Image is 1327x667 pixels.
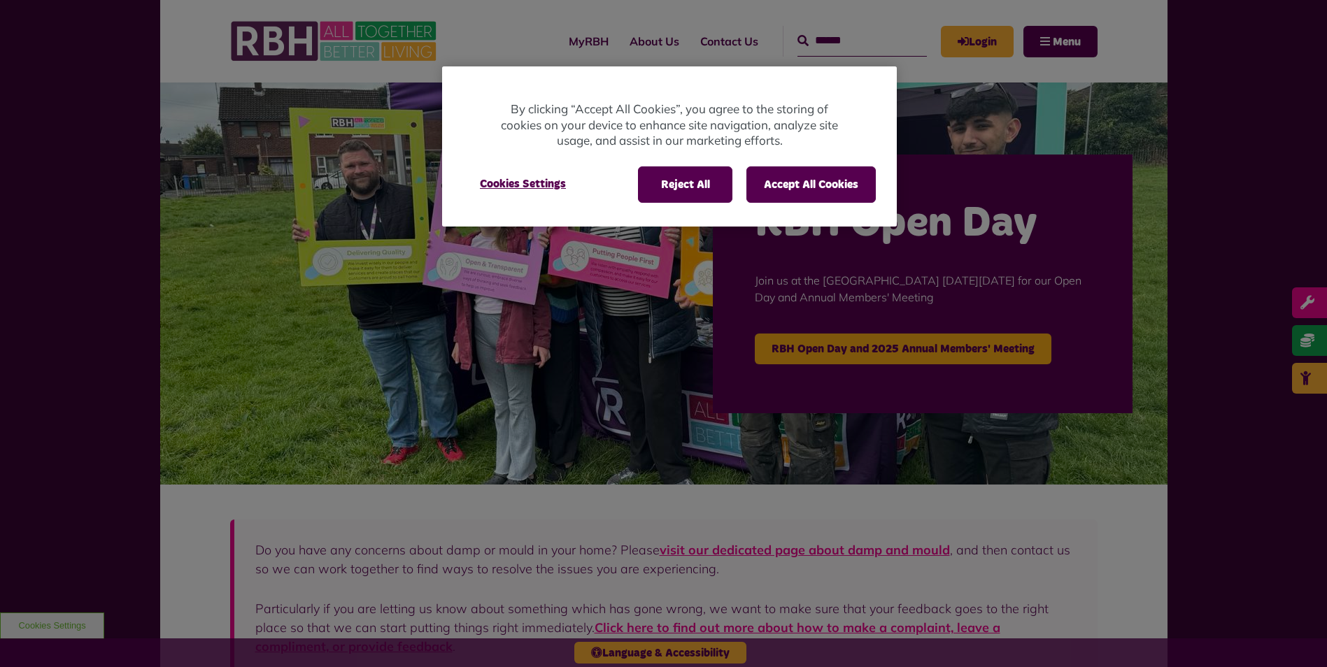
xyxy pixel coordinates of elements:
button: Cookies Settings [463,166,583,201]
div: Privacy [442,66,897,227]
button: Reject All [638,166,732,203]
button: Accept All Cookies [746,166,876,203]
p: By clicking “Accept All Cookies”, you agree to the storing of cookies on your device to enhance s... [498,101,841,149]
div: Cookie banner [442,66,897,227]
